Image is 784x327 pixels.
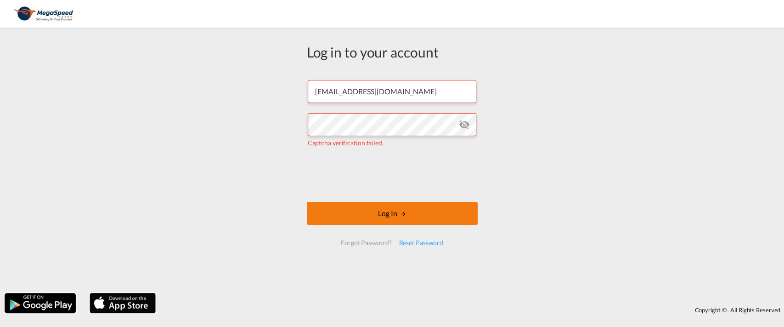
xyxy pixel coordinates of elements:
img: ad002ba0aea611eda5429768204679d3.JPG [14,4,76,24]
input: Enter email/phone number [308,80,476,103]
iframe: reCAPTCHA [322,157,462,193]
span: Captcha verification failed. [308,139,384,147]
div: Copyright © . All Rights Reserved [160,302,784,318]
md-icon: icon-eye-off [459,119,470,130]
img: google.png [4,292,77,314]
div: Forgot Password? [337,235,395,251]
button: LOGIN [307,202,478,225]
img: apple.png [89,292,157,314]
div: Log in to your account [307,42,478,62]
div: Reset Password [395,235,447,251]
